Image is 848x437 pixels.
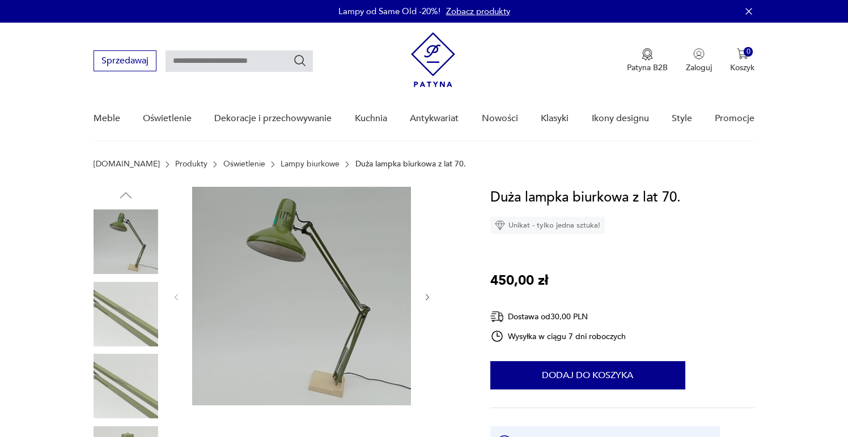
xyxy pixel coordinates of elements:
a: Oświetlenie [143,97,192,140]
a: Zobacz produkty [446,6,510,17]
a: Lampy biurkowe [281,160,340,169]
button: Sprzedawaj [94,50,156,71]
img: Ikonka użytkownika [693,48,705,59]
a: Klasyki [541,97,569,140]
img: Zdjęcie produktu Duża lampka biurkowa z lat 70. [94,282,158,346]
img: Zdjęcie produktu Duża lampka biurkowa z lat 70. [192,187,411,405]
img: Zdjęcie produktu Duża lampka biurkowa z lat 70. [94,354,158,418]
a: Dekoracje i przechowywanie [214,97,332,140]
img: Patyna - sklep z meblami i dekoracjami vintage [411,32,455,87]
p: Zaloguj [686,62,712,73]
img: Ikona koszyka [737,48,748,59]
a: Promocje [715,97,754,140]
img: Ikona medalu [642,48,653,61]
div: Dostawa od 30,00 PLN [490,310,626,324]
div: 0 [744,47,753,57]
a: Ikona medaluPatyna B2B [627,48,668,73]
p: Lampy od Same Old -20%! [338,6,440,17]
p: 450,00 zł [490,270,548,292]
a: Produkty [175,160,207,169]
p: Duża lampka biurkowa z lat 70. [355,160,466,169]
div: Wysyłka w ciągu 7 dni roboczych [490,329,626,343]
img: Zdjęcie produktu Duża lampka biurkowa z lat 70. [94,209,158,274]
p: Patyna B2B [627,62,668,73]
h1: Duża lampka biurkowa z lat 70. [490,187,681,208]
img: Ikona diamentu [495,220,505,230]
p: Koszyk [730,62,754,73]
a: [DOMAIN_NAME] [94,160,160,169]
a: Oświetlenie [223,160,265,169]
a: Style [672,97,692,140]
button: Zaloguj [686,48,712,73]
a: Sprzedawaj [94,58,156,66]
button: Szukaj [293,54,307,67]
button: Patyna B2B [627,48,668,73]
button: Dodaj do koszyka [490,361,685,389]
div: Unikat - tylko jedna sztuka! [490,217,605,234]
a: Ikony designu [592,97,649,140]
a: Meble [94,97,120,140]
a: Kuchnia [355,97,387,140]
img: Ikona dostawy [490,310,504,324]
a: Nowości [482,97,518,140]
button: 0Koszyk [730,48,754,73]
a: Antykwariat [410,97,459,140]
